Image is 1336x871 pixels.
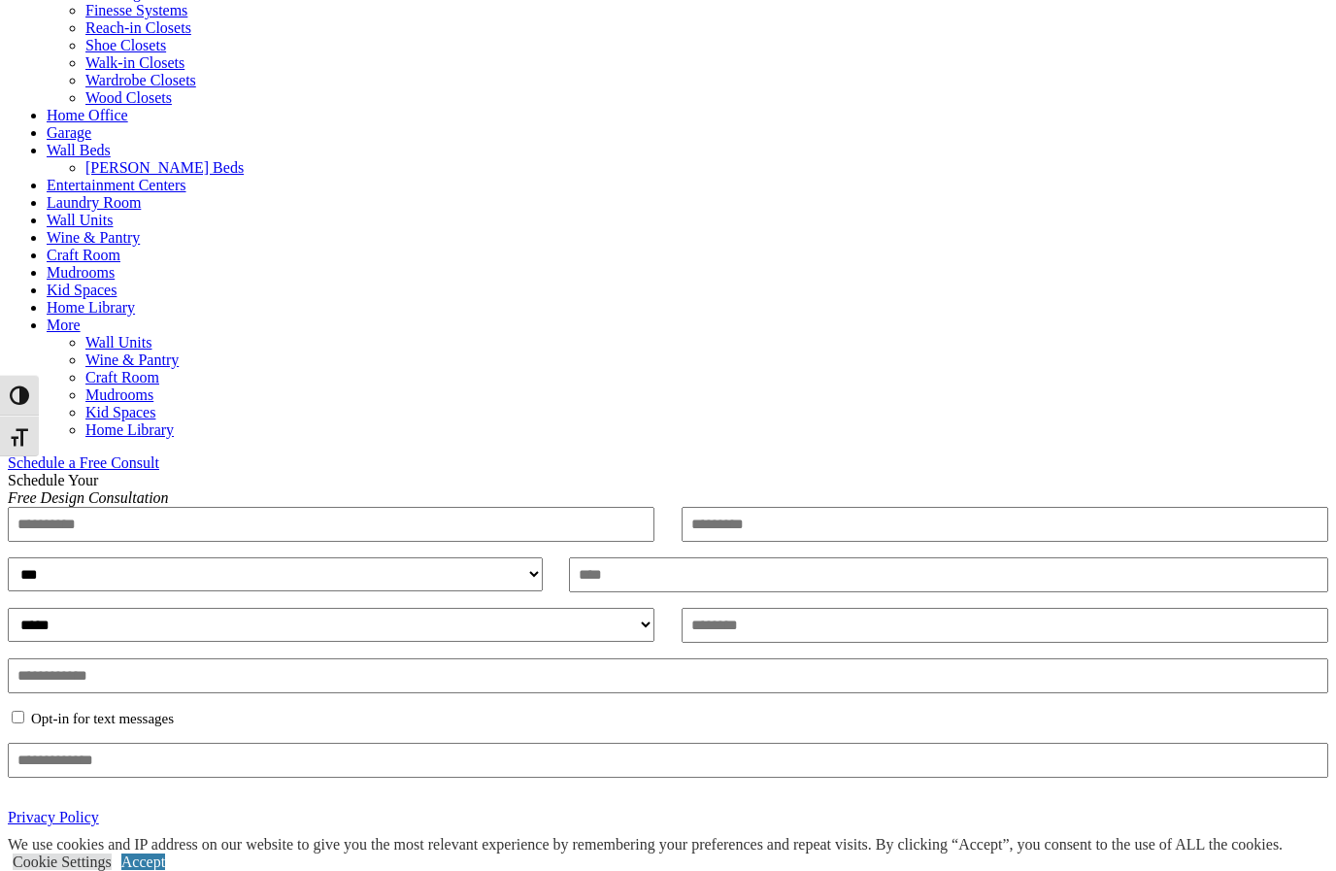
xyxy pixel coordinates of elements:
a: Garage [47,124,91,141]
a: Walk-in Closets [85,54,184,71]
a: Wall Beds [47,142,111,158]
a: Privacy Policy [8,809,99,825]
a: Home Library [47,299,135,316]
a: Mudrooms [47,264,115,281]
a: Craft Room [47,247,120,263]
a: Reach-in Closets [85,19,191,36]
a: Accept [121,854,165,870]
a: More menu text will display only on big screen [47,317,81,333]
a: Cookie Settings [13,854,112,870]
a: Mudrooms [85,386,153,403]
span: Schedule Your [8,472,169,506]
em: Free Design Consultation [8,489,169,506]
a: Shoe Closets [85,37,166,53]
a: Wine & Pantry [85,352,179,368]
a: Kid Spaces [85,404,155,420]
a: Home Library [85,421,174,438]
a: Wall Units [85,334,151,351]
a: Wine & Pantry [47,229,140,246]
a: [PERSON_NAME] Beds [85,159,244,176]
a: Wood Closets [85,89,172,106]
a: Wall Units [47,212,113,228]
a: Craft Room [85,369,159,385]
a: Laundry Room [47,194,141,211]
a: Entertainment Centers [47,177,186,193]
a: Finesse Systems [85,2,187,18]
a: Wardrobe Closets [85,72,196,88]
label: Opt-in for text messages [31,711,174,727]
a: Home Office [47,107,128,123]
a: Kid Spaces [47,282,117,298]
a: Schedule a Free Consult (opens a dropdown menu) [8,454,159,471]
div: We use cookies and IP address on our website to give you the most relevant experience by remember... [8,836,1283,854]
